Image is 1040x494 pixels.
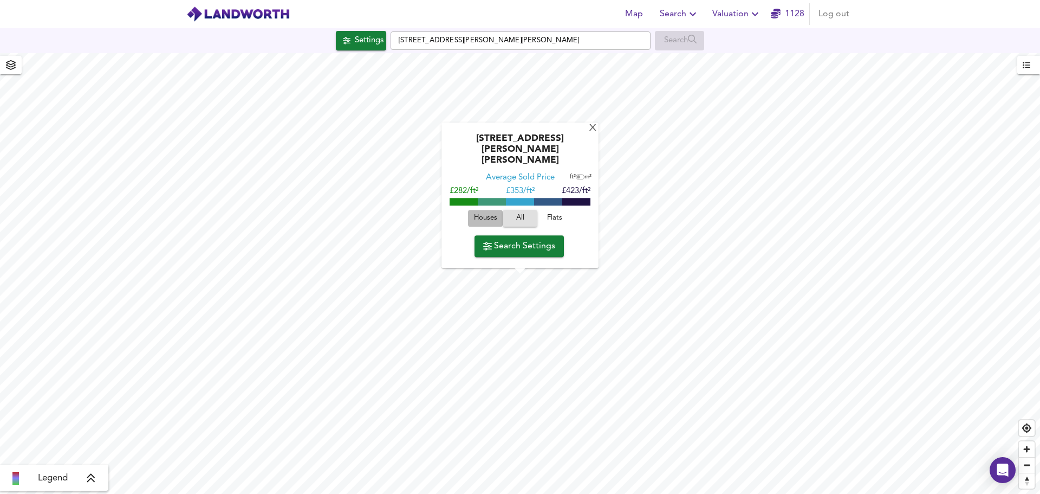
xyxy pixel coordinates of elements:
span: All [508,213,532,225]
span: Search [660,7,699,22]
button: All [503,210,537,227]
span: £423/ft² [562,188,590,196]
button: Houses [468,210,503,227]
span: £282/ft² [450,188,478,196]
span: Log out [818,7,849,22]
input: Enter a location... [391,31,651,50]
span: Flats [540,213,569,225]
button: Flats [537,210,572,227]
button: Search Settings [474,235,564,257]
div: Open Intercom Messenger [990,457,1016,483]
div: X [588,124,597,134]
button: Reset bearing to north [1019,473,1035,489]
button: Search [655,3,704,25]
a: 1128 [771,7,804,22]
div: Settings [355,34,383,48]
span: m² [584,175,591,181]
button: 1128 [770,3,805,25]
span: Valuation [712,7,762,22]
span: £ 353/ft² [506,188,535,196]
button: Map [616,3,651,25]
img: logo [186,6,290,22]
div: Click to configure Search Settings [336,31,386,50]
div: Enable a Source before running a Search [655,31,704,50]
div: [STREET_ADDRESS][PERSON_NAME][PERSON_NAME] [447,134,593,173]
span: Houses [471,213,500,225]
span: ft² [570,175,576,181]
span: Map [621,7,647,22]
div: Average Sold Price [486,173,555,184]
button: Settings [336,31,386,50]
span: Reset bearing to north [1019,473,1035,489]
button: Find my location [1019,420,1035,436]
span: Search Settings [483,239,555,254]
button: Valuation [708,3,766,25]
button: Zoom in [1019,441,1035,457]
span: Legend [38,472,68,485]
button: Log out [814,3,854,25]
button: Zoom out [1019,457,1035,473]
